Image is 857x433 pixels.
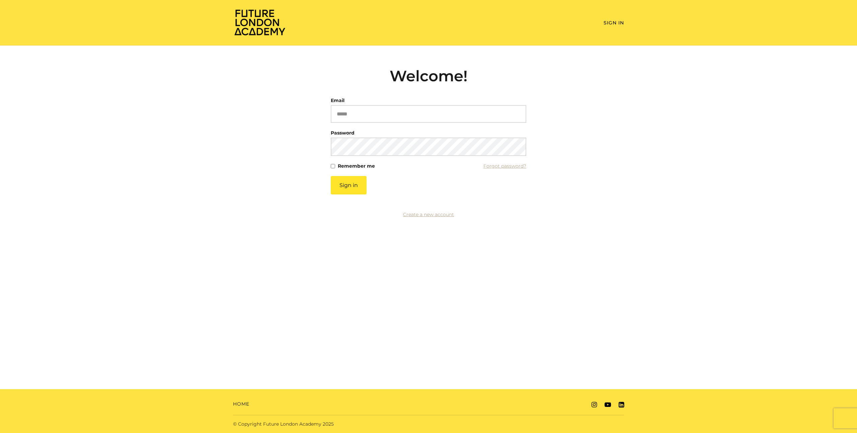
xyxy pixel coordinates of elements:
[233,401,249,408] a: Home
[331,176,367,194] button: Sign in
[338,161,375,171] label: Remember me
[604,20,624,26] a: Sign In
[233,9,287,36] img: Home Page
[331,128,355,138] label: Password
[228,421,428,428] div: © Copyright Future London Academy 2025
[331,176,336,353] label: If you are a human, ignore this field
[331,96,344,105] label: Email
[331,67,526,85] h2: Welcome!
[403,211,454,218] a: Create a new account
[483,161,526,171] a: Forgot password?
